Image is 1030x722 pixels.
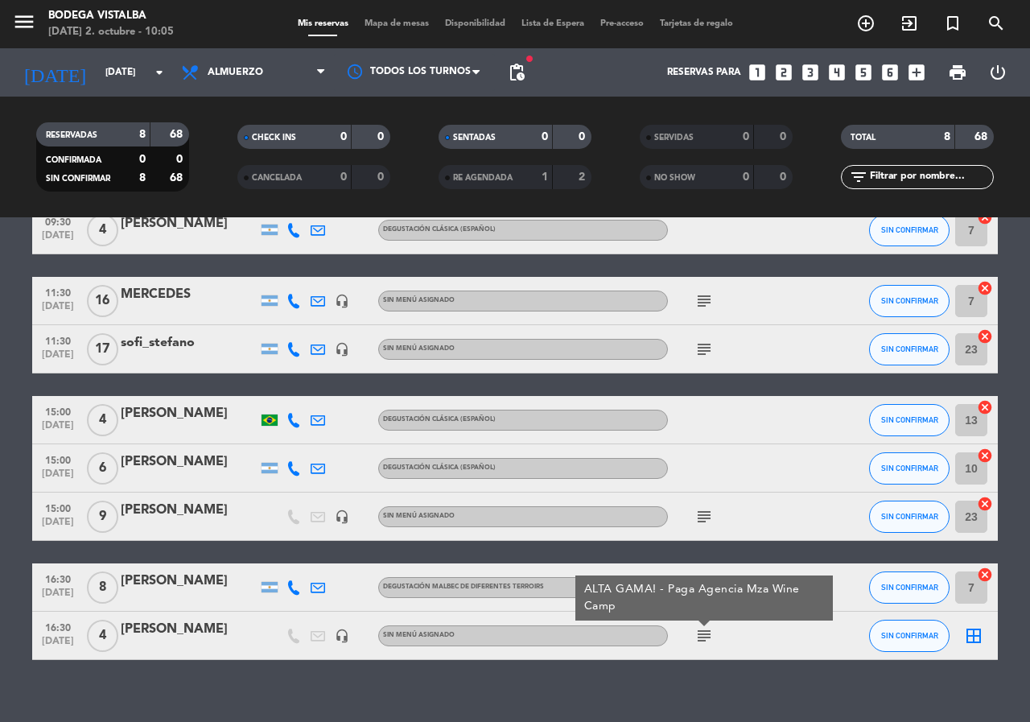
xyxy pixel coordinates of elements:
[252,134,296,142] span: CHECK INS
[38,420,78,439] span: [DATE]
[977,448,993,464] i: cancel
[869,452,950,485] button: SIN CONFIRMAR
[667,67,741,78] span: Reservas para
[542,171,548,183] strong: 1
[87,404,118,436] span: 4
[38,450,78,468] span: 15:00
[773,62,794,83] i: looks_two
[12,10,36,34] i: menu
[121,403,257,424] div: [PERSON_NAME]
[652,19,741,28] span: Tarjetas de regalo
[694,507,714,526] i: subject
[121,332,257,353] div: sofi_stefano
[208,67,263,78] span: Almuerzo
[87,501,118,533] span: 9
[383,632,455,638] span: Sin menú asignado
[869,620,950,652] button: SIN CONFIRMAR
[121,619,257,640] div: [PERSON_NAME]
[176,154,186,165] strong: 0
[853,62,874,83] i: looks_5
[38,617,78,636] span: 16:30
[743,131,749,142] strong: 0
[38,588,78,606] span: [DATE]
[87,214,118,246] span: 4
[38,517,78,535] span: [DATE]
[868,168,993,186] input: Filtrar por nombre...
[87,571,118,604] span: 8
[340,131,347,142] strong: 0
[987,14,1006,33] i: search
[654,174,695,182] span: NO SHOW
[12,10,36,39] button: menu
[869,571,950,604] button: SIN CONFIRMAR
[87,285,118,317] span: 16
[335,629,349,643] i: headset_mic
[743,171,749,183] strong: 0
[383,345,455,352] span: Sin menú asignado
[453,174,513,182] span: RE AGENDADA
[38,569,78,588] span: 16:30
[747,62,768,83] i: looks_one
[170,172,186,184] strong: 68
[38,212,78,230] span: 09:30
[356,19,437,28] span: Mapa de mesas
[964,626,983,646] i: border_all
[383,464,496,471] span: Degustación Clásica (Español)
[849,167,868,187] i: filter_list
[377,171,387,183] strong: 0
[121,500,257,521] div: [PERSON_NAME]
[38,349,78,368] span: [DATE]
[139,129,146,140] strong: 8
[38,283,78,301] span: 11:30
[87,333,118,365] span: 17
[694,626,714,646] i: subject
[988,63,1007,82] i: power_settings_new
[869,214,950,246] button: SIN CONFIRMAR
[826,62,847,83] i: looks_4
[881,464,938,472] span: SIN CONFIRMAR
[881,512,938,521] span: SIN CONFIRMAR
[654,134,694,142] span: SERVIDAS
[513,19,592,28] span: Lista de Espera
[881,296,938,305] span: SIN CONFIRMAR
[800,62,821,83] i: looks_3
[38,468,78,487] span: [DATE]
[584,581,825,615] div: ALTA GAMA! - Paga Agencia Mza Wine Camp
[906,62,927,83] i: add_box
[38,402,78,420] span: 15:00
[977,280,993,296] i: cancel
[869,501,950,533] button: SIN CONFIRMAR
[881,344,938,353] span: SIN CONFIRMAR
[46,131,97,139] span: RESERVADAS
[48,24,174,40] div: [DATE] 2. octubre - 10:05
[507,63,526,82] span: pending_actions
[943,14,962,33] i: turned_in_not
[948,63,967,82] span: print
[383,416,496,423] span: Degustación Clásica (Español)
[977,496,993,512] i: cancel
[12,55,97,90] i: [DATE]
[290,19,356,28] span: Mis reservas
[944,131,950,142] strong: 8
[881,225,938,234] span: SIN CONFIRMAR
[46,175,110,183] span: SIN CONFIRMAR
[38,498,78,517] span: 15:00
[869,285,950,317] button: SIN CONFIRMAR
[881,631,938,640] span: SIN CONFIRMAR
[542,131,548,142] strong: 0
[335,510,349,524] i: headset_mic
[340,171,347,183] strong: 0
[121,571,257,592] div: [PERSON_NAME]
[121,452,257,472] div: [PERSON_NAME]
[38,331,78,349] span: 11:30
[694,291,714,311] i: subject
[780,171,789,183] strong: 0
[880,62,900,83] i: looks_6
[377,131,387,142] strong: 0
[139,172,146,184] strong: 8
[38,301,78,320] span: [DATE]
[383,297,455,303] span: Sin menú asignado
[437,19,513,28] span: Disponibilidad
[977,209,993,225] i: cancel
[579,131,588,142] strong: 0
